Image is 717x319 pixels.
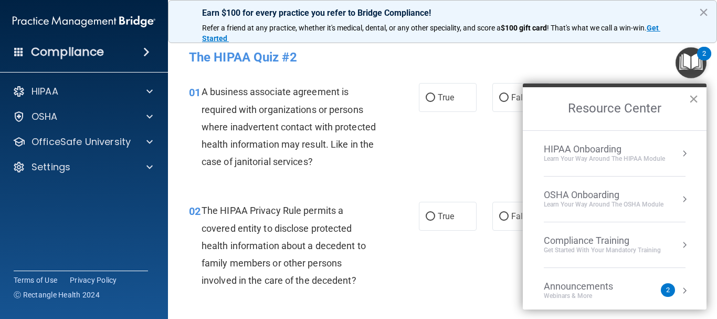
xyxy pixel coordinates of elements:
div: 2 [702,54,706,67]
p: HIPAA [31,85,58,98]
img: PMB logo [13,11,155,32]
input: False [499,94,509,102]
button: Close [689,90,699,107]
span: Ⓒ Rectangle Health 2024 [14,290,100,300]
iframe: Drift Widget Chat Controller [665,246,704,286]
p: OfficeSafe University [31,136,131,148]
p: Earn $100 for every practice you refer to Bridge Compliance! [202,8,683,18]
h4: Compliance [31,45,104,59]
p: OSHA [31,110,58,123]
span: 02 [189,205,201,218]
span: 01 [189,86,201,99]
a: OSHA [13,110,153,123]
div: Learn your way around the OSHA module [544,200,663,209]
a: Terms of Use [14,275,57,285]
input: True [426,94,435,102]
input: False [499,213,509,221]
span: Refer a friend at any practice, whether it's medical, dental, or any other speciality, and score a [202,24,501,32]
button: Close [699,4,709,20]
button: Open Resource Center, 2 new notifications [676,47,707,78]
div: Compliance Training [544,235,661,246]
span: True [438,92,454,102]
span: The HIPAA Privacy Rule permits a covered entity to disclose protected health information about a ... [202,205,366,286]
div: Learn Your Way around the HIPAA module [544,155,665,163]
a: OfficeSafe University [13,136,153,148]
span: False [511,211,532,221]
div: HIPAA Onboarding [544,143,665,155]
a: Settings [13,161,153,173]
div: Webinars & More [544,292,634,301]
a: Get Started [202,24,660,43]
div: Get Started with your mandatory training [544,246,661,255]
a: HIPAA [13,85,153,98]
div: OSHA Onboarding [544,189,663,201]
span: A business associate agreement is required with organizations or persons where inadvertent contac... [202,86,376,167]
span: False [511,92,532,102]
input: True [426,213,435,221]
strong: $100 gift card [501,24,547,32]
span: ! That's what we call a win-win. [547,24,647,32]
div: Resource Center [523,84,707,310]
h4: The HIPAA Quiz #2 [189,50,696,64]
p: Settings [31,161,70,173]
div: Announcements [544,281,634,292]
span: True [438,211,454,221]
a: Privacy Policy [70,275,117,285]
h2: Resource Center [523,87,707,130]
